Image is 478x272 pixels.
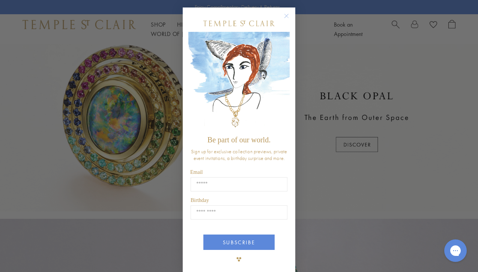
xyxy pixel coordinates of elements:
span: Be part of our world. [207,136,271,144]
span: Email [190,169,203,175]
span: Sign up for exclusive collection previews, private event invitations, a birthday surprise and more. [191,148,287,161]
iframe: Gorgias live chat messenger [440,237,470,265]
button: SUBSCRIBE [203,235,275,250]
img: Temple St. Clair [203,21,275,26]
img: c4a9eb12-d91a-4d4a-8ee0-386386f4f338.jpeg [188,32,290,132]
input: Email [191,177,287,191]
button: Close dialog [286,15,295,24]
img: TSC [231,252,247,267]
span: Birthday [191,197,209,203]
